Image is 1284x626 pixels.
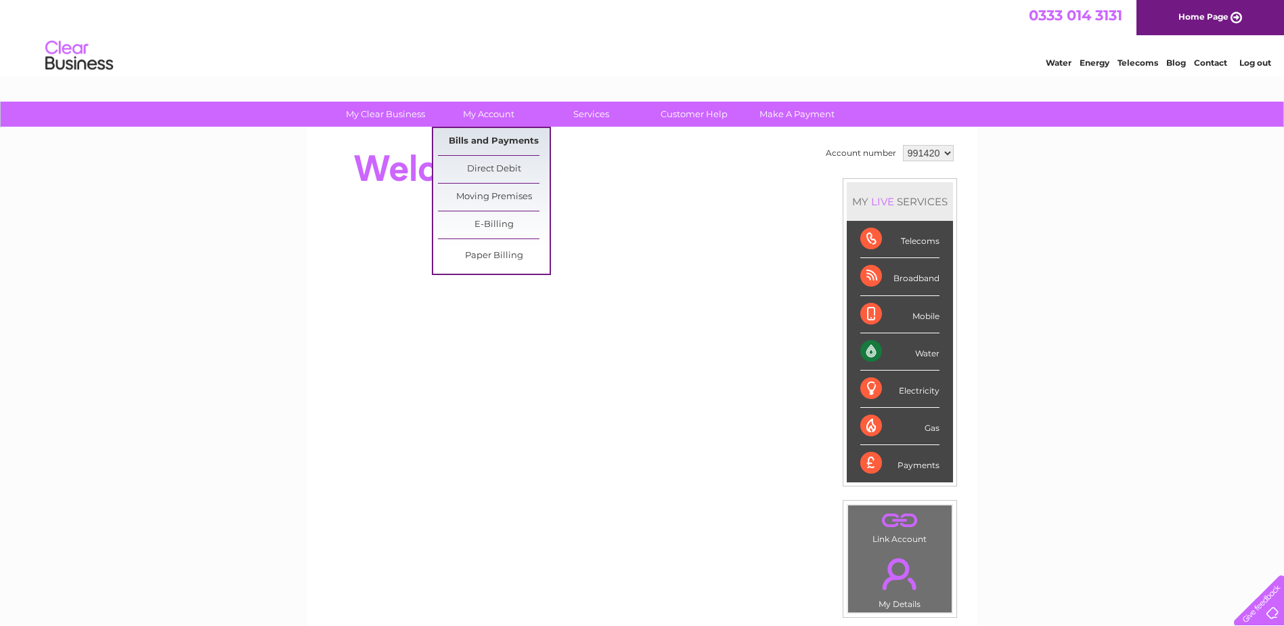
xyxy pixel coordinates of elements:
[1117,58,1158,68] a: Telecoms
[1239,58,1271,68] a: Log out
[433,102,544,127] a: My Account
[860,258,939,295] div: Broadband
[860,371,939,408] div: Electricity
[860,221,939,258] div: Telecoms
[330,102,441,127] a: My Clear Business
[438,211,550,238] a: E-Billing
[851,509,948,533] a: .
[860,445,939,482] div: Payments
[438,243,550,270] a: Paper Billing
[822,142,900,165] td: Account number
[1046,58,1071,68] a: Water
[847,547,952,613] td: My Details
[741,102,853,127] a: Make A Payment
[638,102,750,127] a: Customer Help
[860,333,939,371] div: Water
[438,184,550,211] a: Moving Premises
[438,128,550,155] a: Bills and Payments
[847,182,953,221] div: MY SERVICES
[438,156,550,183] a: Direct Debit
[860,408,939,445] div: Gas
[1194,58,1227,68] a: Contact
[847,505,952,547] td: Link Account
[1080,58,1109,68] a: Energy
[323,7,962,66] div: Clear Business is a trading name of Verastar Limited (registered in [GEOGRAPHIC_DATA] No. 3667643...
[868,195,897,208] div: LIVE
[1166,58,1186,68] a: Blog
[45,35,114,77] img: logo.png
[535,102,647,127] a: Services
[851,550,948,598] a: .
[1029,7,1122,24] a: 0333 014 3131
[860,296,939,333] div: Mobile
